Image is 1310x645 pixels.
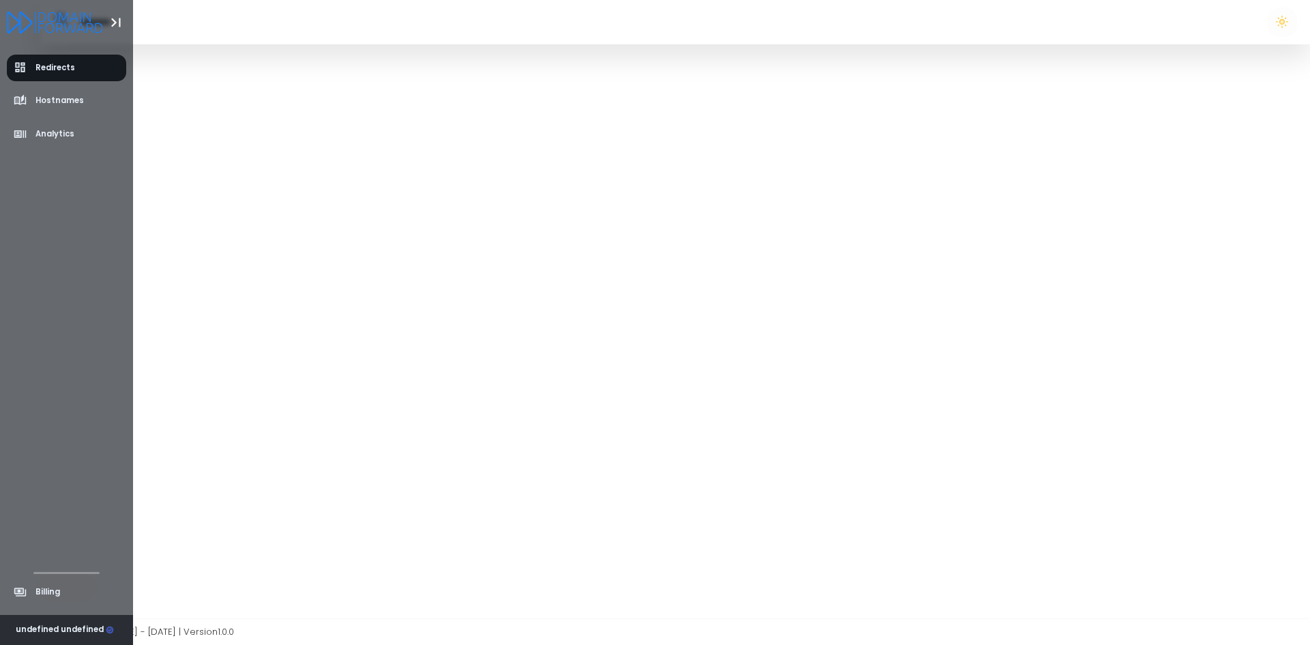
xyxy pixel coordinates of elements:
[7,12,103,31] a: Logo
[103,10,129,35] button: Toggle Aside
[7,121,127,147] a: Analytics
[35,128,74,140] span: Analytics
[35,62,75,74] span: Redirects
[53,625,234,638] span: Copyright © [DATE] - [DATE] | Version 1.0.0
[16,624,114,636] div: undefined undefined
[7,579,127,605] a: Billing
[35,586,60,598] span: Billing
[7,87,127,114] a: Hostnames
[7,55,127,81] a: Redirects
[35,95,84,106] span: Hostnames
